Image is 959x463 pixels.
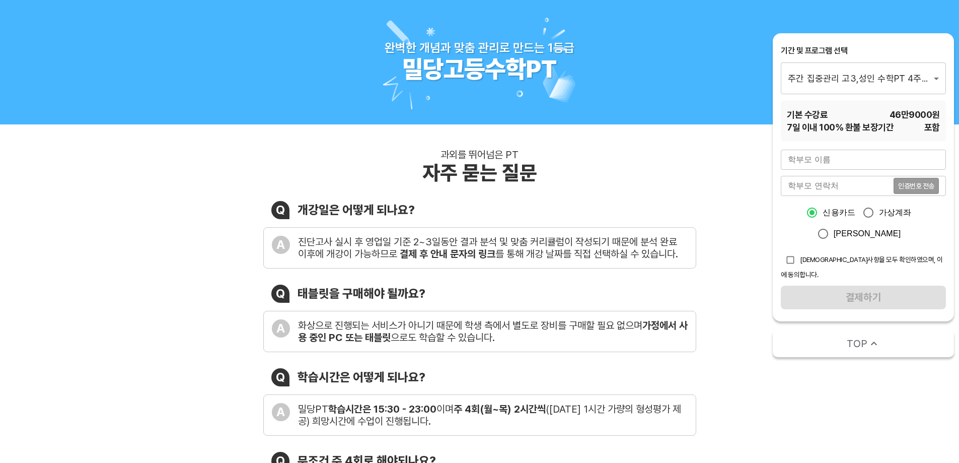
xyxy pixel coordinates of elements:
[847,337,867,351] span: TOP
[890,108,940,121] span: 46만9000 원
[298,203,415,217] div: 개강일은 어떻게 되나요?
[328,403,436,415] b: 학습시간은 15:30 - 23:00
[781,255,943,279] span: [DEMOGRAPHIC_DATA]사항을 모두 확인하였으며, 이에 동의합니다.
[823,207,855,219] span: 신용카드
[400,248,495,260] b: 결제 후 안내 문자의 링크
[272,319,290,338] div: A
[781,176,894,196] input: 학부모 연락처를 입력해주세요
[787,108,828,121] span: 기본 수강료
[272,403,290,421] div: A
[454,403,546,415] b: 주 4회(월~목) 2시간씩
[271,368,289,386] div: Q
[440,149,519,161] div: 과외를 뛰어넘은 PT
[924,121,940,134] span: 포함
[773,329,954,357] button: TOP
[781,45,946,56] div: 기간 및 프로그램 선택
[422,161,537,185] div: 자주 묻는 질문
[271,201,289,219] div: Q
[298,236,688,260] div: 진단고사 실시 후 영업일 기준 2~3일동안 결과 분석 및 맞춤 커리큘럼이 작성되기 때문에 분석 완료 이후에 개강이 가능하므로 를 통해 개강 날짜를 직접 선택하실 수 있습니다.
[834,228,901,240] span: [PERSON_NAME]
[781,62,946,94] div: 주간 집중관리 고3,성인 수학PT 4주(약 1개월) 프로그램_120분
[402,55,557,84] div: 밀당고등수학PT
[879,207,912,219] span: 가상계좌
[272,236,290,254] div: A
[298,319,688,344] div: 화상으로 진행되는 서비스가 아니기 때문에 학생 측에서 별도로 장비를 구매할 필요 없으며 으로도 학습할 수 있습니다.
[298,319,688,344] b: 가정에서 사용 중인 PC 또는 태블릿
[271,285,289,303] div: Q
[298,403,688,427] div: 밀당PT 이며 ([DATE] 1시간 가량의 형성평가 제공) 희망시간에 수업이 진행됩니다.
[787,121,894,134] span: 7 일 이내 100% 환불 보장기간
[298,286,425,301] div: 태블릿을 구매해야 될까요?
[298,370,425,384] div: 학습시간은 어떻게 되나요?
[385,40,574,55] div: 완벽한 개념과 맞춤 관리로 만드는 1등급
[781,150,946,170] input: 학부모 이름을 입력해주세요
